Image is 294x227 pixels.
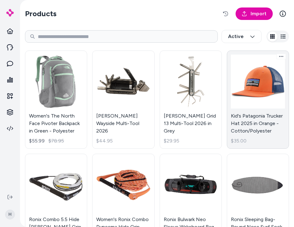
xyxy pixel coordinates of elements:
a: Blackburn Wayside Multi-Tool 2026[PERSON_NAME] Wayside Multi-Tool 2026$44.95 [92,51,154,149]
a: Kid's Patagonia Trucker Hat 2025 in Orange - Cotton/PolyesterKid's Patagonia Trucker Hat 2025 in ... [227,51,289,149]
img: alby Logo [6,9,14,17]
button: Active [222,30,262,43]
span: H [5,210,15,220]
h2: Products [25,9,57,19]
button: H [4,205,16,225]
a: Blackburn Grid 13 Multi-Tool 2026 in Grey[PERSON_NAME] Grid 13 Multi-Tool 2026 in Grey$29.95 [160,51,222,149]
span: Import [251,10,267,17]
a: Women's The North Face Pivoter Backpack in Green - PolyesterWomen's The North Face Pivoter Backpa... [25,51,87,149]
a: Import [236,7,273,20]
